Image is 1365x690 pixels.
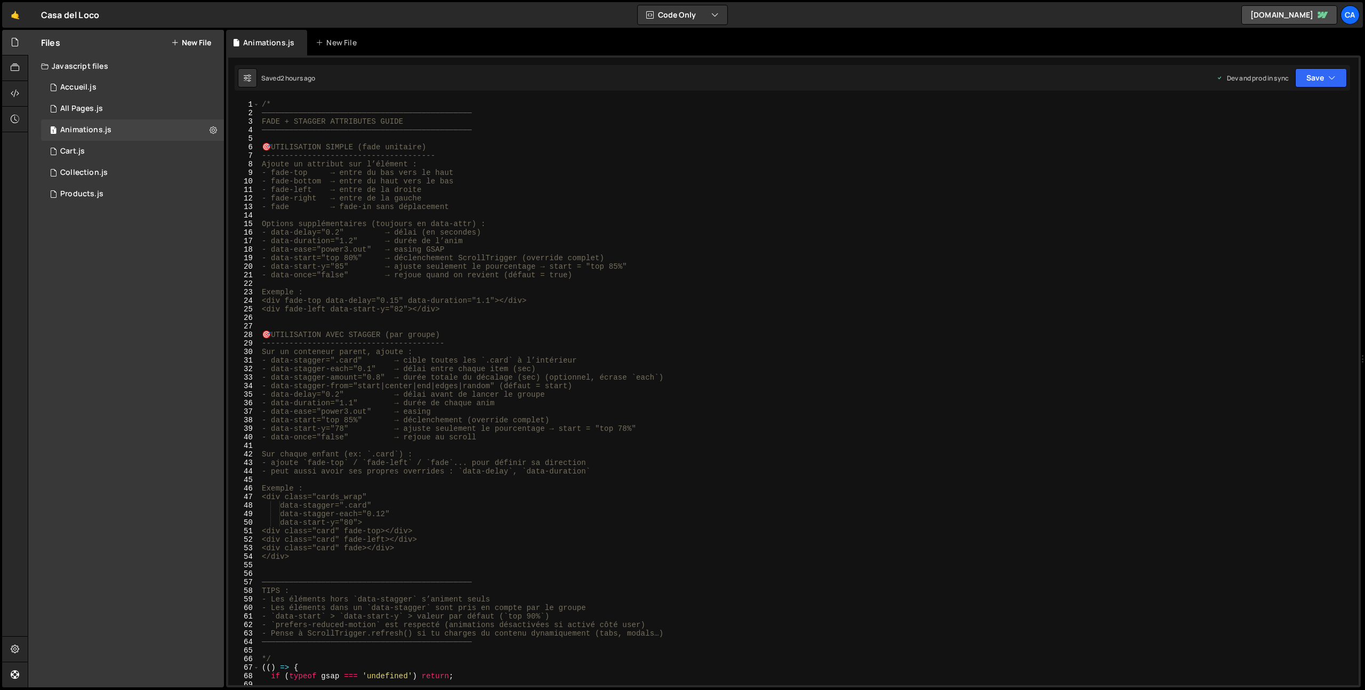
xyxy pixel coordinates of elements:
div: 47 [228,493,260,501]
div: 41 [228,442,260,450]
div: 65 [228,646,260,655]
div: 34 [228,382,260,390]
a: [DOMAIN_NAME] [1241,5,1337,25]
div: 43 [228,459,260,467]
div: 7 [228,151,260,160]
a: Ca [1340,5,1360,25]
div: 6 [228,143,260,151]
div: Javascript files [28,55,224,77]
div: 23 [228,288,260,296]
div: 24 [228,296,260,305]
div: 60 [228,604,260,612]
div: 32 [228,365,260,373]
div: 57 [228,578,260,587]
div: 2 hours ago [280,74,316,83]
div: 30 [228,348,260,356]
button: Save [1295,68,1347,87]
div: 28 [228,331,260,339]
div: 63 [228,629,260,638]
div: Collection.js [60,168,108,178]
div: 12 [228,194,260,203]
div: 61 [228,612,260,621]
div: Casa del Loco [41,9,99,21]
div: 38 [228,416,260,424]
span: 1 [50,127,57,135]
div: 16791/46000.js [41,119,224,141]
div: 33 [228,373,260,382]
div: 48 [228,501,260,510]
div: 11 [228,186,260,194]
div: 68 [228,672,260,680]
div: 45 [228,476,260,484]
div: 16791/46116.js [41,162,224,183]
div: 27 [228,322,260,331]
div: 64 [228,638,260,646]
div: 36 [228,399,260,407]
div: 54 [228,552,260,561]
div: Accueil.js [60,83,97,92]
div: 25 [228,305,260,314]
div: 62 [228,621,260,629]
div: All Pages.js [60,104,103,114]
div: 31 [228,356,260,365]
div: 66 [228,655,260,663]
div: 4 [228,126,260,134]
div: 35 [228,390,260,399]
div: 21 [228,271,260,279]
div: 40 [228,433,260,442]
div: 44 [228,467,260,476]
div: Animations.js [243,37,294,48]
div: 22 [228,279,260,288]
h2: Files [41,37,60,49]
div: 29 [228,339,260,348]
div: 59 [228,595,260,604]
div: 67 [228,663,260,672]
button: Code Only [638,5,727,25]
div: 58 [228,587,260,595]
div: 37 [228,407,260,416]
div: 19 [228,254,260,262]
div: 46 [228,484,260,493]
div: 5 [228,134,260,143]
div: 17 [228,237,260,245]
div: 16 [228,228,260,237]
button: New File [171,38,211,47]
div: 42 [228,450,260,459]
div: 14 [228,211,260,220]
div: 3 [228,117,260,126]
div: 16791/46302.js [41,183,224,205]
div: 26 [228,314,260,322]
div: 39 [228,424,260,433]
div: 10 [228,177,260,186]
div: 50 [228,518,260,527]
div: Cart.js [60,147,85,156]
div: 18 [228,245,260,254]
div: 8 [228,160,260,169]
div: 53 [228,544,260,552]
div: Dev and prod in sync [1216,74,1289,83]
div: 49 [228,510,260,518]
div: 13 [228,203,260,211]
div: Animations.js [60,125,111,135]
a: 🤙 [2,2,28,28]
div: 9 [228,169,260,177]
div: 20 [228,262,260,271]
div: 16791/46588.js [41,141,224,162]
div: 16791/45882.js [41,98,224,119]
div: 2 [228,109,260,117]
div: New File [316,37,360,48]
div: Products.js [60,189,103,199]
div: 16791/45941.js [41,77,224,98]
div: 55 [228,561,260,569]
div: Saved [261,74,316,83]
div: 52 [228,535,260,544]
div: 69 [228,680,260,689]
div: 51 [228,527,260,535]
div: 56 [228,569,260,578]
div: 15 [228,220,260,228]
div: 1 [228,100,260,109]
